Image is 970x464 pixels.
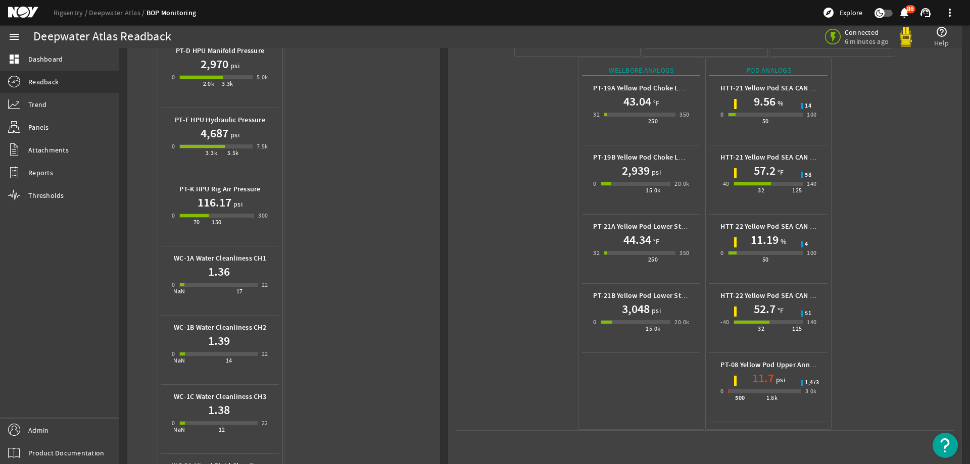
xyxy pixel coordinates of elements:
div: 0 [172,418,175,428]
mat-icon: explore [822,7,835,19]
span: 6 minutes ago [845,37,889,46]
h1: 3,048 [622,301,650,317]
div: -40 [720,317,729,327]
mat-icon: menu [8,31,20,43]
span: Readback [28,77,59,87]
div: 20.0k [674,179,689,189]
div: 32 [593,110,600,120]
div: 20.0k [674,317,689,327]
mat-icon: notifications [898,7,910,19]
div: 125 [792,185,802,195]
div: 7.5k [257,141,268,151]
div: 100 [807,110,816,120]
span: °F [775,305,784,316]
span: psi [228,130,239,140]
div: 250 [648,116,658,126]
div: 70 [193,217,200,227]
div: 140 [807,179,816,189]
mat-icon: help_outline [936,26,948,38]
span: % [779,236,787,246]
div: 3.0k [805,386,817,396]
div: 17 [236,286,243,296]
span: Thresholds [28,190,64,200]
div: 0 [172,141,175,151]
mat-icon: support_agent [919,7,932,19]
h1: 2,939 [622,163,650,179]
div: 14 [226,355,232,366]
b: PT-D HPU Manifold Pressure [176,46,265,56]
div: 250 [648,254,658,265]
div: 0 [593,317,596,327]
span: psi [774,375,785,385]
div: NaN [173,286,185,296]
div: 15.0k [646,185,660,195]
div: 150 [212,217,221,227]
span: Help [934,38,949,48]
div: 22 [262,418,268,428]
span: Panels [28,122,49,132]
div: 12 [219,425,225,435]
h1: 52.7 [754,301,775,317]
h1: 57.2 [754,163,775,179]
h1: 43.04 [623,93,651,110]
h1: 1.38 [208,402,230,418]
div: 22 [262,349,268,359]
span: psi [231,199,243,209]
div: 350 [680,248,689,258]
div: 32 [593,248,600,258]
div: 0 [172,211,175,221]
b: HTT-21 Yellow Pod SEA CAN 1 Temperature [720,152,856,162]
div: 0 [720,110,723,120]
a: Deepwater Atlas [89,8,147,17]
div: 125 [792,324,802,334]
div: 50 [762,116,769,126]
h1: 2,970 [201,56,228,72]
div: 32 [758,185,764,195]
span: % [775,98,784,108]
div: 0 [720,386,723,396]
b: HTT-22 Yellow Pod SEA CAN 2 Temperature [720,291,856,300]
div: 300 [258,211,268,221]
button: more_vert [938,1,962,25]
b: PT-21A Yellow Pod Lower Stack Wellbore Temperature [593,222,764,231]
b: PT-19A Yellow Pod Choke LMRP Wellbore Temperature [593,83,764,93]
div: NaN [173,425,185,435]
span: °F [651,98,660,108]
img: Yellowpod.svg [896,27,916,47]
span: °F [775,167,784,177]
a: Rigsentry [54,8,89,17]
div: 140 [807,317,816,327]
b: PT-K HPU Rig Air Pressure [179,184,260,194]
div: Deepwater Atlas Readback [33,32,171,42]
div: 0 [172,72,175,82]
div: 1.8k [766,393,778,403]
div: 3.3k [206,148,217,158]
span: 14 [805,103,811,109]
div: -40 [720,179,729,189]
span: Attachments [28,145,69,155]
button: Explore [818,5,866,21]
div: 3.3k [222,79,233,89]
span: psi [650,167,661,177]
span: Explore [840,8,862,18]
b: HTT-21 Yellow Pod SEA CAN 1 Humidity [720,83,845,93]
b: WC-1A Water Cleanliness CH1 [174,253,266,263]
b: PT-21B Yellow Pod Lower Stack Wellbore Pressure [593,291,750,300]
span: Dashboard [28,54,63,64]
span: 1,473 [805,380,819,386]
span: psi [650,305,661,316]
h1: 1.39 [208,333,230,349]
div: 0 [593,179,596,189]
b: PT-08 Yellow Pod Upper Annular Pressure [720,360,851,370]
div: 50 [762,254,769,265]
b: WC-1C Water Cleanliness CH3 [174,392,266,401]
span: 51 [805,311,811,317]
div: 0 [720,248,723,258]
h1: 9.56 [754,93,775,110]
span: Connected [845,28,889,37]
div: 0 [172,280,175,290]
span: Product Documentation [28,448,104,458]
b: PT-F HPU Hydraulic Pressure [175,115,265,125]
div: 350 [680,110,689,120]
div: 5.0k [257,72,268,82]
